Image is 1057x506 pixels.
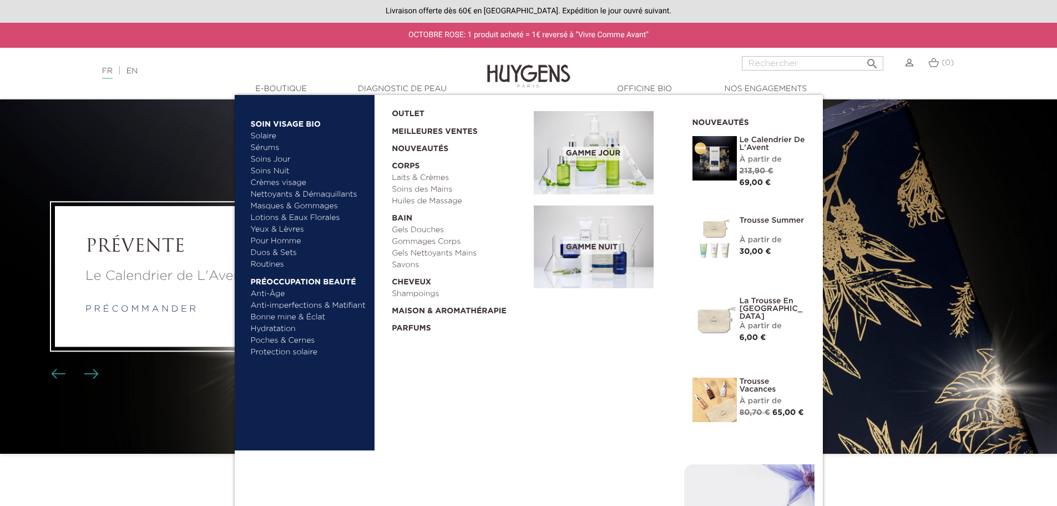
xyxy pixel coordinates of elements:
img: Le Calendrier de L'Avent [692,136,737,181]
a: Gamme jour [534,111,676,194]
a: Anti-imperfections & Matifiant [251,300,367,312]
span: 69,00 € [740,179,771,187]
a: EN [127,67,138,75]
span: (0) [942,59,954,67]
a: Soins Nuit [251,166,357,177]
a: Routines [251,259,367,270]
a: Pour Homme [251,236,367,247]
a: Corps [392,155,526,172]
a: Le Calendrier de L'Avent [740,136,806,152]
a: Gels Douches [392,224,526,236]
span: 30,00 € [740,248,771,255]
a: Shampoings [392,288,526,300]
a: Nettoyants & Démaquillants [251,189,367,201]
img: routine_jour_banner.jpg [534,111,654,194]
a: Duos & Sets [251,247,367,259]
img: Trousse Summer [692,217,737,261]
a: Trousse Summer [740,217,806,224]
a: Yeux & Lèvres [251,224,367,236]
div: À partir de [740,320,806,332]
a: Nos engagements [710,83,821,95]
h2: Nouveautés [692,114,806,128]
a: Soins des Mains [392,184,526,196]
a: Préoccupation beauté [251,270,367,288]
a: E-Boutique [226,83,337,95]
div: À partir de [740,234,806,246]
a: Solaire [251,131,367,142]
a: Gamme nuit [534,206,676,289]
a: OUTLET [392,103,516,120]
div: | [97,64,432,78]
a: Anti-Âge [251,288,367,300]
a: FR [102,67,113,79]
span: Gamme nuit [563,241,620,254]
img: routine_nuit_banner.jpg [534,206,654,289]
input: Rechercher [742,56,883,71]
a: Gommages Corps [392,236,526,248]
span: 65,00 € [772,409,804,417]
a: Crèmes visage [251,177,367,189]
div: Boutons du carrousel [55,366,92,383]
img: Huygens [487,47,570,89]
span: 80,70 € [740,409,770,417]
button:  [862,53,882,68]
a: Trousse Vacances [740,378,806,393]
a: Protection solaire [251,347,367,358]
a: Bain [392,207,526,224]
a: Cheveux [392,271,526,288]
img: La Trousse en Coton [692,297,737,342]
a: Gels Nettoyants Mains [392,248,526,259]
a: Maison & Aromathérapie [392,300,526,317]
a: Huiles de Massage [392,196,526,207]
span: 6,00 € [740,334,766,342]
a: Diagnostic de peau [347,83,458,95]
a: Officine Bio [589,83,700,95]
span: Gamme jour [563,147,623,161]
a: Sérums [251,142,367,154]
a: Hydratation [251,323,367,335]
a: Le Calendrier de L'Avent 2025 [85,267,320,287]
span: 213,90 € [740,167,773,175]
a: Masques & Gommages [251,201,367,212]
a: Meilleures Ventes [392,120,516,138]
a: Soins Jour [251,154,367,166]
a: Parfums [392,317,526,334]
div: À partir de [740,395,806,407]
a: Savons [392,259,526,271]
a: La Trousse en [GEOGRAPHIC_DATA] [740,297,806,320]
a: Laits & Crèmes [392,172,526,184]
a: p r é c o m m a n d e r [85,305,196,314]
div: À partir de [740,154,806,166]
a: Poches & Cernes [251,335,367,347]
a: Soin Visage Bio [251,113,367,131]
i:  [866,54,879,67]
a: PRÉVENTE [85,237,320,258]
a: Lotions & Eaux Florales [251,212,367,224]
img: La Trousse vacances [692,378,737,422]
a: Bonne mine & Éclat [251,312,367,323]
a: Nouveautés [392,138,526,155]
